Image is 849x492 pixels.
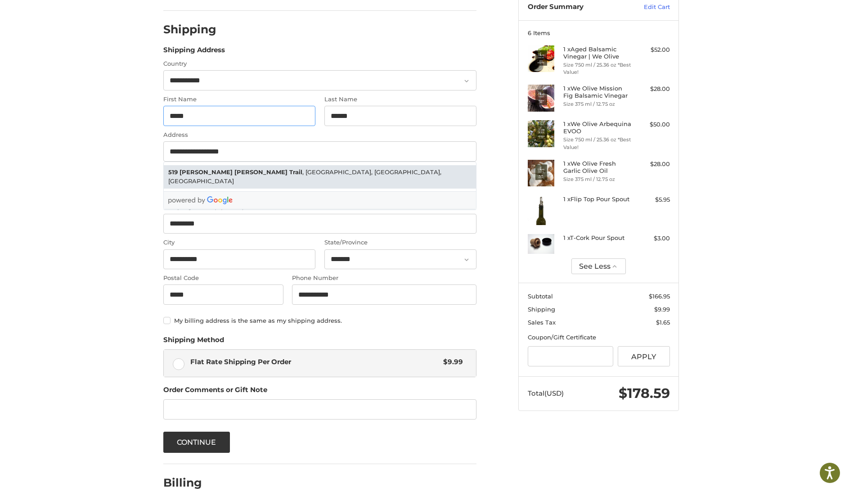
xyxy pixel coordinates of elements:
[292,274,476,283] label: Phone Number
[190,357,439,367] span: Flat Rate Shipping Per Order
[528,333,670,342] div: Coupon/Gift Certificate
[563,136,632,151] li: Size 750 ml / 25.36 oz *Best Value!
[563,195,632,203] h4: 1 x Flip Top Pour Spout
[563,176,632,183] li: Size 375 ml / 12.75 oz
[163,131,476,140] label: Address
[324,95,476,104] label: Last Name
[163,335,224,349] legend: Shipping Method
[563,100,632,108] li: Size 375 ml / 12.75 oz
[619,385,670,402] span: $178.59
[634,195,670,204] div: $5.95
[13,14,102,21] p: We're away right now. Please check back later!
[103,12,114,23] button: Open LiveChat chat widget
[563,160,632,175] h4: 1 x We Olive Fresh Garlic Olive Oil
[563,45,632,60] h4: 1 x Aged Balsamic Vinegar | We Olive
[528,293,553,300] span: Subtotal
[634,85,670,94] div: $28.00
[163,95,315,104] label: First Name
[634,160,670,169] div: $28.00
[528,3,624,12] h3: Order Summary
[563,120,632,135] h4: 1 x We Olive Arbequina EVOO
[563,234,632,241] h4: 1 x T-Cork Pour Spout
[163,385,267,399] legend: Order Comments
[528,306,555,313] span: Shipping
[168,168,178,177] strong: 519
[634,120,670,129] div: $50.00
[634,45,670,54] div: $52.00
[528,29,670,36] h3: 6 Items
[163,274,283,283] label: Postal Code
[656,319,670,326] span: $1.65
[654,306,670,313] span: $9.99
[180,168,302,177] strong: [PERSON_NAME] [PERSON_NAME] Trail
[563,85,632,99] h4: 1 x We Olive Mission Fig Balsamic Vinegar
[439,357,463,367] span: $9.99
[563,61,632,76] li: Size 750 ml / 25.36 oz *Best Value!
[624,3,670,12] a: Edit Cart
[164,165,476,189] li: , [GEOGRAPHIC_DATA], [GEOGRAPHIC_DATA], [GEOGRAPHIC_DATA]
[775,468,849,492] iframe: Google Customer Reviews
[163,432,230,453] button: Continue
[571,258,626,274] button: See Less
[528,389,564,397] span: Total (USD)
[528,346,614,366] input: Gift Certificate or Coupon Code
[163,238,315,247] label: City
[528,319,556,326] span: Sales Tax
[163,317,476,324] label: My billing address is the same as my shipping address.
[163,23,216,36] h2: Shipping
[163,59,476,68] label: Country
[163,45,225,59] legend: Shipping Address
[634,234,670,243] div: $3.00
[324,238,476,247] label: State/Province
[163,476,216,490] h2: Billing
[649,293,670,300] span: $166.95
[618,346,670,366] button: Apply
